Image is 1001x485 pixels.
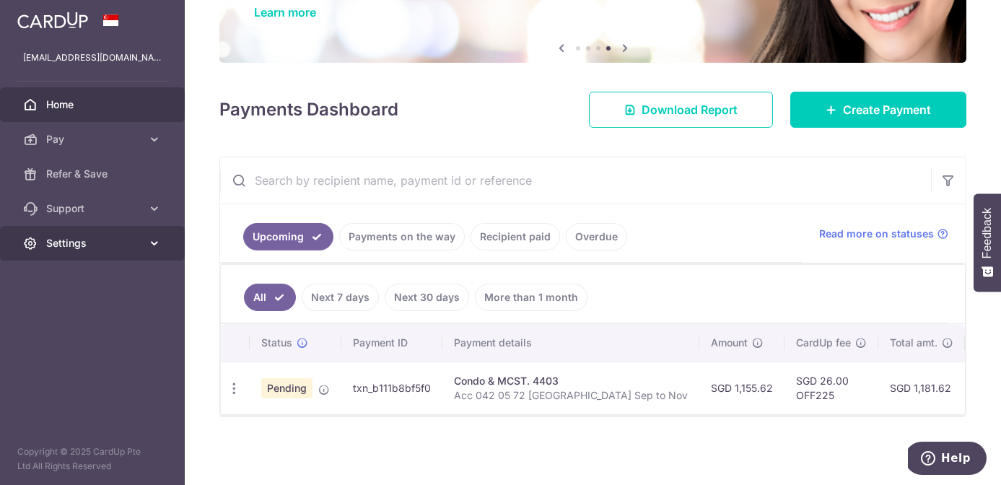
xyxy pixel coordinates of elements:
[974,193,1001,292] button: Feedback - Show survey
[219,97,398,123] h4: Payments Dashboard
[243,223,333,250] a: Upcoming
[46,97,141,112] span: Home
[46,236,141,250] span: Settings
[454,374,688,388] div: Condo & MCST. 4403
[341,324,442,362] th: Payment ID
[566,223,627,250] a: Overdue
[981,208,994,258] span: Feedback
[244,284,296,311] a: All
[589,92,773,128] a: Download Report
[220,157,931,204] input: Search by recipient name, payment id or reference
[784,362,878,414] td: SGD 26.00 OFF225
[261,378,312,398] span: Pending
[819,227,934,241] span: Read more on statuses
[908,442,987,478] iframe: Opens a widget where you can find more information
[46,132,141,147] span: Pay
[23,51,162,65] p: [EMAIL_ADDRESS][DOMAIN_NAME]
[819,227,948,241] a: Read more on statuses
[261,336,292,350] span: Status
[699,362,784,414] td: SGD 1,155.62
[302,284,379,311] a: Next 7 days
[471,223,560,250] a: Recipient paid
[46,167,141,181] span: Refer & Save
[385,284,469,311] a: Next 30 days
[341,362,442,414] td: txn_b111b8bf5f0
[642,101,738,118] span: Download Report
[254,5,316,19] a: Learn more
[442,324,699,362] th: Payment details
[711,336,748,350] span: Amount
[17,12,88,29] img: CardUp
[454,388,688,403] p: Acc 042 05 72 [GEOGRAPHIC_DATA] Sep to Nov
[339,223,465,250] a: Payments on the way
[46,201,141,216] span: Support
[790,92,966,128] a: Create Payment
[796,336,851,350] span: CardUp fee
[843,101,931,118] span: Create Payment
[878,362,965,414] td: SGD 1,181.62
[475,284,587,311] a: More than 1 month
[890,336,937,350] span: Total amt.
